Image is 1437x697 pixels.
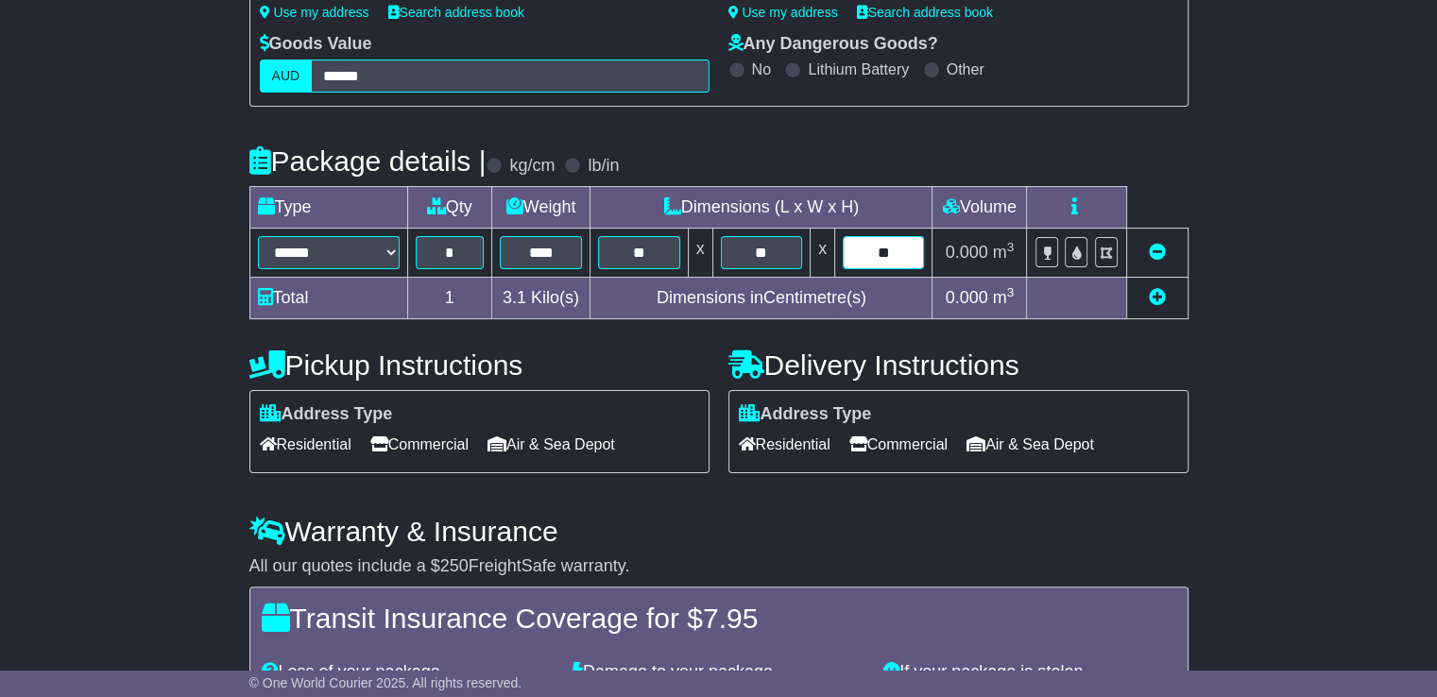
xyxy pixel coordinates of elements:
td: x [811,229,835,278]
a: Use my address [728,5,838,20]
td: Volume [932,187,1027,229]
span: Commercial [370,430,469,459]
div: All our quotes include a $ FreightSafe warranty. [249,556,1189,577]
div: Loss of your package [252,662,563,683]
label: Other [947,60,984,78]
label: Address Type [739,404,872,425]
td: Type [249,187,407,229]
a: Remove this item [1149,243,1166,262]
span: 7.95 [703,603,758,634]
span: Commercial [849,430,948,459]
span: m [993,243,1015,262]
label: kg/cm [509,156,555,177]
h4: Package details | [249,145,487,177]
span: Air & Sea Depot [967,430,1094,459]
a: Add new item [1149,288,1166,307]
h4: Pickup Instructions [249,349,710,381]
span: 250 [440,556,469,575]
label: Address Type [260,404,393,425]
span: 0.000 [946,288,988,307]
td: Dimensions in Centimetre(s) [590,278,932,319]
span: Air & Sea Depot [488,430,615,459]
sup: 3 [1007,285,1015,299]
label: AUD [260,59,313,93]
div: Damage to your package [563,662,874,683]
span: Residential [260,430,351,459]
td: Total [249,278,407,319]
td: x [688,229,712,278]
h4: Transit Insurance Coverage for $ [262,603,1176,634]
td: Qty [407,187,491,229]
span: 3.1 [503,288,526,307]
span: m [993,288,1015,307]
sup: 3 [1007,240,1015,254]
label: No [752,60,771,78]
label: Lithium Battery [808,60,909,78]
td: Dimensions (L x W x H) [590,187,932,229]
td: 1 [407,278,491,319]
span: © One World Courier 2025. All rights reserved. [249,675,522,690]
span: 0.000 [946,243,988,262]
td: Weight [491,187,590,229]
h4: Warranty & Insurance [249,516,1189,547]
label: lb/in [588,156,619,177]
a: Use my address [260,5,369,20]
a: Search address book [857,5,993,20]
td: Kilo(s) [491,278,590,319]
label: Goods Value [260,34,372,55]
h4: Delivery Instructions [728,349,1189,381]
span: Residential [739,430,830,459]
label: Any Dangerous Goods? [728,34,938,55]
a: Search address book [388,5,524,20]
div: If your package is stolen [874,662,1185,683]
